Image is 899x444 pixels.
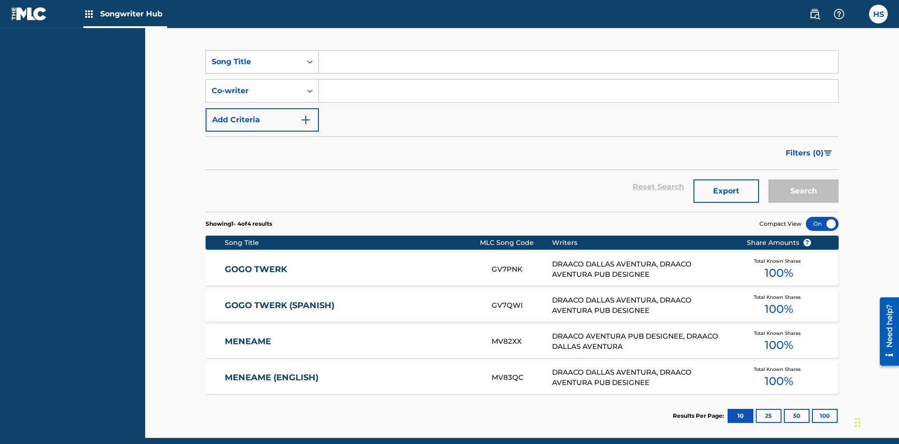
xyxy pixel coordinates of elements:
[805,5,824,23] a: Public Search
[552,238,732,248] div: Writers
[786,148,824,159] span: Filters ( 0 )
[855,408,861,437] div: Drag
[784,409,810,423] button: 50
[747,238,811,248] span: Share Amounts
[809,8,820,20] img: search
[206,108,319,132] button: Add Criteria
[754,330,804,337] span: Total Known Shares
[552,295,732,316] div: DRAACO DALLAS AVENTURA, DRAACO AVENTURA PUB DESIGNEE
[869,5,888,23] div: User Menu
[765,265,793,281] span: 100 %
[754,258,804,265] span: Total Known Shares
[552,331,732,352] div: DRAACO AVENTURA PUB DESIGNEE, DRAACO DALLAS AVENTURA
[225,300,479,311] a: GOGO TWERK (SPANISH)
[83,8,95,20] img: Top Rightsholders
[833,8,845,20] img: help
[11,7,47,21] img: MLC Logo
[854,9,863,19] div: Notifications
[206,220,272,228] p: Showing 1 - 4 of 4 results
[765,373,793,390] span: 100 %
[780,141,839,165] button: Filters (0)
[552,259,732,280] div: DRAACO DALLAS AVENTURA, DRAACO AVENTURA PUB DESIGNEE
[673,412,726,420] p: Results Per Page:
[206,50,839,212] form: Search Form
[300,114,311,126] img: 9d2ae6d4665cec9f34b9.svg
[212,56,296,67] div: Song Title
[754,366,804,373] span: Total Known Shares
[492,372,552,383] div: MV83QC
[225,264,479,275] a: GOGO TWERK
[812,409,838,423] button: 100
[225,372,479,383] a: MENEAME (ENGLISH)
[728,409,753,423] button: 10
[225,336,479,347] a: MENEAME
[803,239,811,246] span: ?
[212,85,296,96] div: Co-writer
[480,238,552,248] div: MLC Song Code
[765,337,793,354] span: 100 %
[873,294,899,370] iframe: Resource Center
[100,8,167,19] span: Songwriter Hub
[693,179,759,203] button: Export
[754,294,804,301] span: Total Known Shares
[824,150,832,156] img: filter
[852,399,899,444] iframe: Chat Widget
[492,264,552,275] div: GV7PNK
[756,409,781,423] button: 25
[759,220,802,228] span: Compact View
[830,5,848,23] div: Help
[765,301,793,318] span: 100 %
[492,336,552,347] div: MV82XX
[552,367,732,388] div: DRAACO DALLAS AVENTURA, DRAACO AVENTURA PUB DESIGNEE
[492,300,552,311] div: GV7QWI
[225,238,480,248] div: Song Title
